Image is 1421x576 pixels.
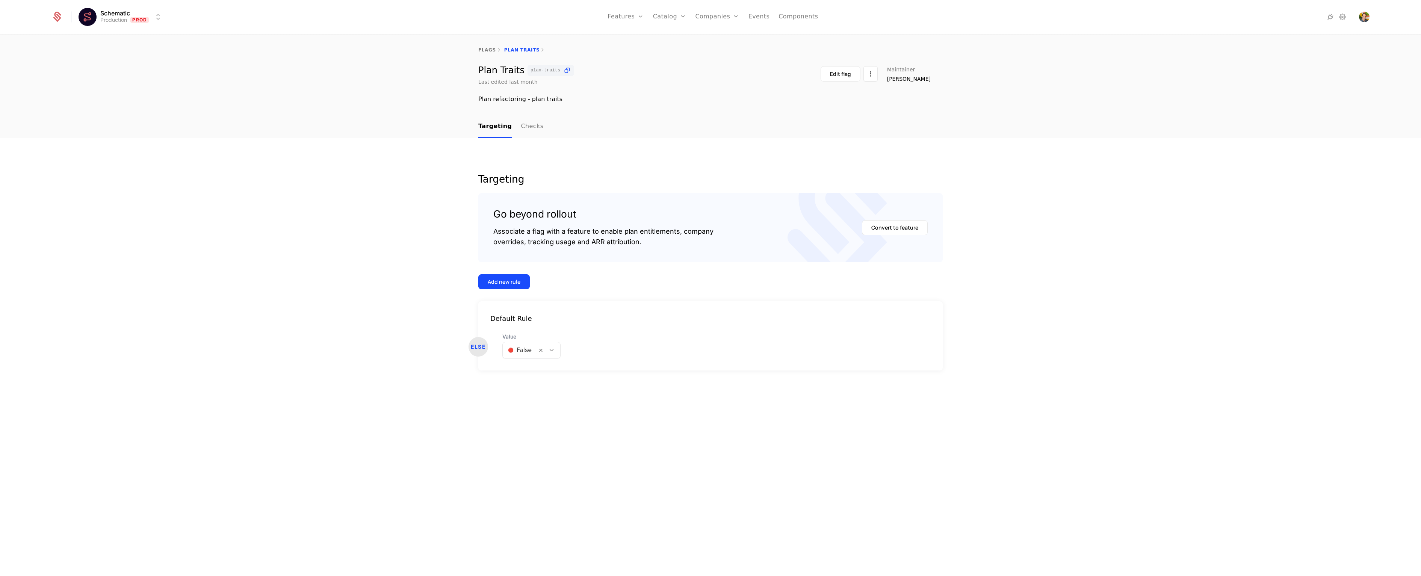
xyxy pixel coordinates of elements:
[493,208,714,220] div: Go beyond rollout
[478,116,543,138] ul: Choose Sub Page
[478,313,943,324] div: Default Rule
[100,16,127,24] div: Production
[81,9,163,25] button: Select environment
[1326,12,1335,21] a: Integrations
[478,65,574,76] div: Plan Traits
[130,17,149,23] span: Prod
[1338,12,1347,21] a: Settings
[1359,12,1370,22] img: Ben Papillon
[478,116,512,138] a: Targeting
[478,174,943,184] div: Targeting
[502,333,561,340] span: Value
[830,70,851,78] div: Edit flag
[488,278,520,286] div: Add new rule
[821,66,860,82] button: Edit flag
[469,337,488,357] div: ELSE
[493,226,714,247] div: Associate a flag with a feature to enable plan entitlements, company overrides, tracking usage an...
[521,116,543,138] a: Checks
[478,95,943,104] div: Plan refactoring - plan traits
[79,8,97,26] img: Schematic
[478,116,943,138] nav: Main
[887,67,915,72] span: Maintainer
[531,68,560,73] span: plan-traits
[1359,12,1370,22] button: Open user button
[100,10,130,16] span: Schematic
[478,47,496,53] a: flags
[887,75,931,83] span: [PERSON_NAME]
[478,274,530,289] button: Add new rule
[478,78,538,86] div: Last edited last month
[863,66,878,82] button: Select action
[862,220,928,235] button: Convert to feature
